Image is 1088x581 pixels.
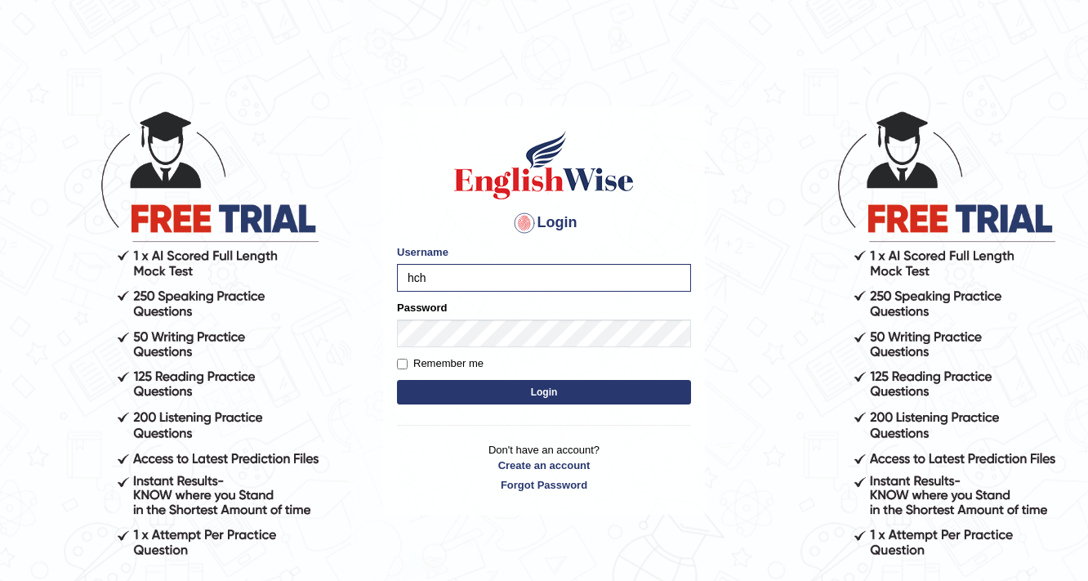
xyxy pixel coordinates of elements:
a: Create an account [397,458,691,473]
h4: Login [397,210,691,236]
input: Remember me [397,359,408,369]
img: Logo of English Wise sign in for intelligent practice with AI [451,128,637,202]
p: Don't have an account? [397,442,691,493]
label: Remember me [397,355,484,372]
button: Login [397,380,691,404]
label: Password [397,300,447,315]
a: Forgot Password [397,477,691,493]
label: Username [397,244,448,260]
